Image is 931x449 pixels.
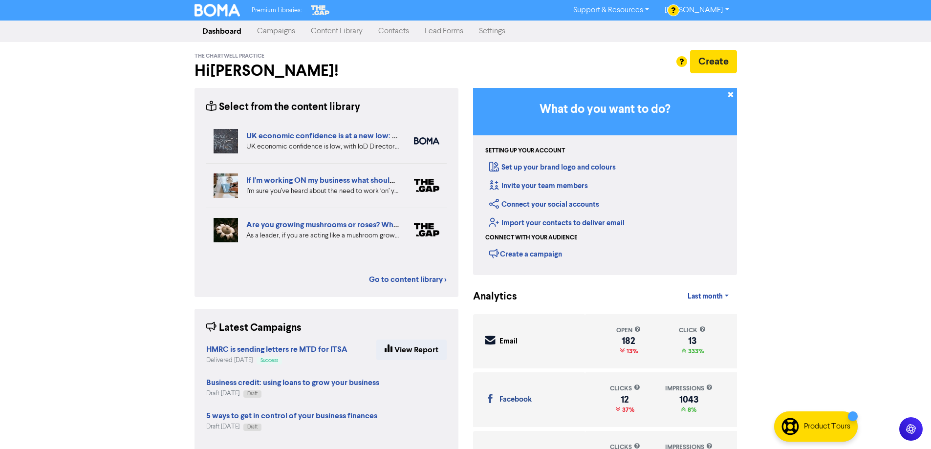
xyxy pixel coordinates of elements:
[665,396,713,404] div: 1043
[195,53,264,60] span: The Chartwell Practice
[686,406,696,414] span: 8%
[206,356,347,365] div: Delivered [DATE]
[489,218,625,228] a: Import your contacts to deliver email
[206,389,379,398] div: Draft [DATE]
[489,181,588,191] a: Invite your team members
[247,425,258,429] span: Draft
[485,234,577,242] div: Connect with your audience
[195,4,240,17] img: BOMA Logo
[206,411,377,421] strong: 5 ways to get in control of your business finances
[414,179,439,192] img: thegap
[246,231,399,241] div: As a leader, if you are acting like a mushroom grower you’re unlikely to have a clear plan yourse...
[376,340,447,360] a: View Report
[206,379,379,387] a: Business credit: using loans to grow your business
[620,406,634,414] span: 37%
[249,21,303,41] a: Campaigns
[680,287,736,306] a: Last month
[206,346,347,354] a: HMRC is sending letters re MTD for ITSA
[206,344,347,354] strong: HMRC is sending letters re MTD for ITSA
[657,2,736,18] a: [PERSON_NAME]
[206,422,377,431] div: Draft [DATE]
[489,200,599,209] a: Connect your social accounts
[246,131,539,141] a: UK economic confidence is at a new low: 4 ways to boost your business confidence
[206,321,302,336] div: Latest Campaigns
[473,88,737,275] div: Getting Started in BOMA
[417,21,471,41] a: Lead Forms
[688,292,723,301] span: Last month
[246,142,399,152] div: UK economic confidence is low, with IoD Directors’ Economic Confidence Index at its lowest ever r...
[370,21,417,41] a: Contacts
[686,347,704,355] span: 333%
[414,223,439,236] img: thegap
[499,394,532,406] div: Facebook
[808,343,931,449] iframe: Chat Widget
[679,326,706,335] div: click
[369,274,447,285] a: Go to content library >
[485,147,565,155] div: Setting up your account
[414,137,439,145] img: boma
[309,4,331,17] img: The Gap
[473,289,505,304] div: Analytics
[206,378,379,387] strong: Business credit: using loans to grow your business
[499,336,518,347] div: Email
[488,103,722,117] h3: What do you want to do?
[679,337,706,345] div: 13
[616,326,641,335] div: open
[610,396,640,404] div: 12
[246,186,399,196] div: I’m sure you’ve heard about the need to work ‘on’ your business as well as working ‘in’ your busi...
[246,175,433,185] a: If I’m working ON my business what should I be doing?
[565,2,657,18] a: Support & Resources
[195,62,458,80] h2: Hi [PERSON_NAME] !
[246,220,555,230] a: Are you growing mushrooms or roses? Why you should lead like a gardener, not a grower
[489,163,616,172] a: Set up your brand logo and colours
[206,412,377,420] a: 5 ways to get in control of your business finances
[625,347,638,355] span: 13%
[260,358,278,363] span: Success
[252,7,302,14] span: Premium Libraries:
[471,21,513,41] a: Settings
[610,384,640,393] div: clicks
[195,21,249,41] a: Dashboard
[206,100,360,115] div: Select from the content library
[616,337,641,345] div: 182
[489,246,562,261] div: Create a campaign
[247,391,258,396] span: Draft
[690,50,737,73] button: Create
[665,384,713,393] div: impressions
[303,21,370,41] a: Content Library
